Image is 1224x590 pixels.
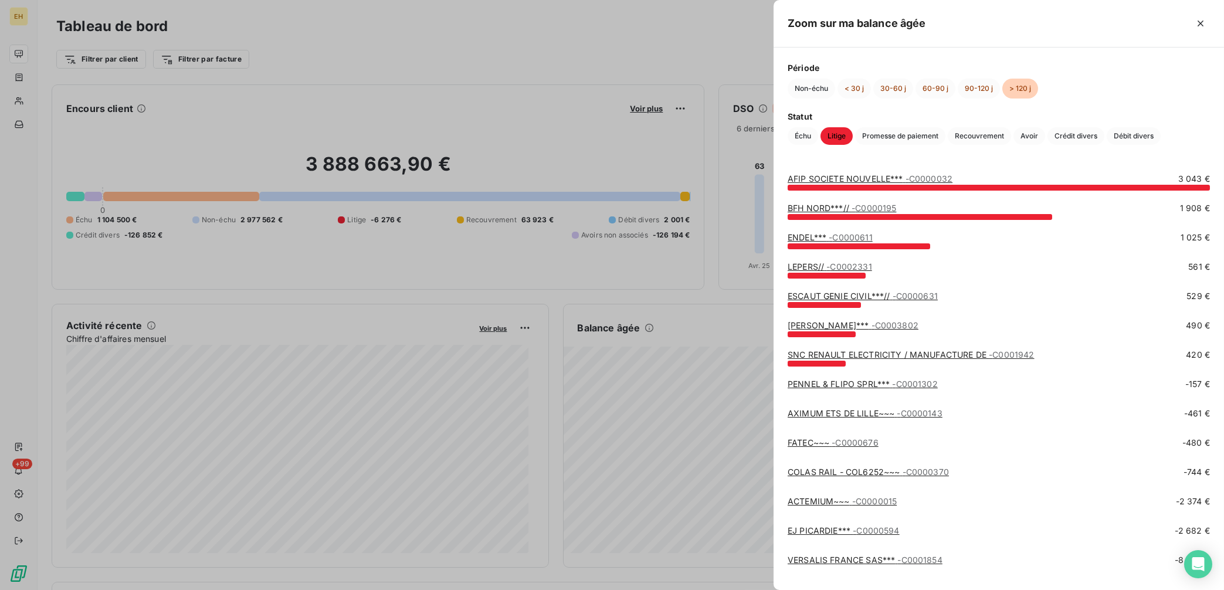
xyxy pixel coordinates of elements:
span: -2 682 € [1175,525,1210,537]
h5: Zoom sur ma balance âgée [788,15,926,32]
span: - C0000195 [852,203,896,213]
button: Avoir [1013,127,1045,145]
span: - C0000631 [893,291,938,301]
a: VERSALIS FRANCE SAS*** [788,555,942,565]
button: 60-90 j [916,79,955,99]
span: - C0000611 [829,232,872,242]
span: Période [788,62,1210,74]
span: - C0000676 [832,438,878,447]
button: Crédit divers [1047,127,1104,145]
span: -8 988 € [1175,554,1210,566]
span: Statut [788,110,1210,123]
span: -461 € [1184,408,1210,419]
span: 420 € [1186,349,1210,361]
span: 3 043 € [1178,173,1210,185]
button: Litige [820,127,853,145]
span: 561 € [1188,261,1210,273]
span: - C0001302 [892,379,937,389]
span: 490 € [1186,320,1210,331]
span: - C0000594 [853,525,899,535]
a: AXIMUM ETS DE LILLE~~~ [788,408,942,418]
a: FATEC~~~ [788,438,879,447]
button: Échu [788,127,818,145]
button: < 30 j [838,79,871,99]
button: Débit divers [1107,127,1161,145]
button: Non-échu [788,79,835,99]
button: Recouvrement [948,127,1011,145]
span: - C0000032 [906,174,952,184]
span: - C0003802 [872,320,918,330]
span: - C0002331 [826,262,872,272]
span: 1 025 € [1181,232,1210,243]
span: - C0000015 [852,496,897,506]
span: - C0000370 [903,467,949,477]
a: COLAS RAIL - COL6252~~~ [788,467,949,477]
span: - C0000143 [897,408,942,418]
a: LEPERS// [788,262,872,272]
a: ESCAUT GENIE CIVIL***// [788,291,938,301]
button: Promesse de paiement [855,127,945,145]
span: - C0001854 [897,555,942,565]
span: -157 € [1185,378,1210,390]
a: [PERSON_NAME]*** [788,320,918,330]
span: -744 € [1184,466,1210,478]
button: > 120 j [1002,79,1038,99]
button: 90-120 j [958,79,1000,99]
span: -2 374 € [1176,496,1210,507]
span: 529 € [1186,290,1210,302]
span: -480 € [1182,437,1210,449]
a: PENNEL & FLIPO SPRL*** [788,379,938,389]
span: - C0001942 [989,350,1034,360]
a: AFIP SOCIETE NOUVELLE*** [788,174,952,184]
span: 1 908 € [1180,202,1210,214]
a: SNC RENAULT ELECTRICITY / MANUFACTURE DE [788,350,1035,360]
div: Open Intercom Messenger [1184,550,1212,578]
a: ACTEMIUM~~~ [788,496,897,506]
button: 30-60 j [873,79,913,99]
